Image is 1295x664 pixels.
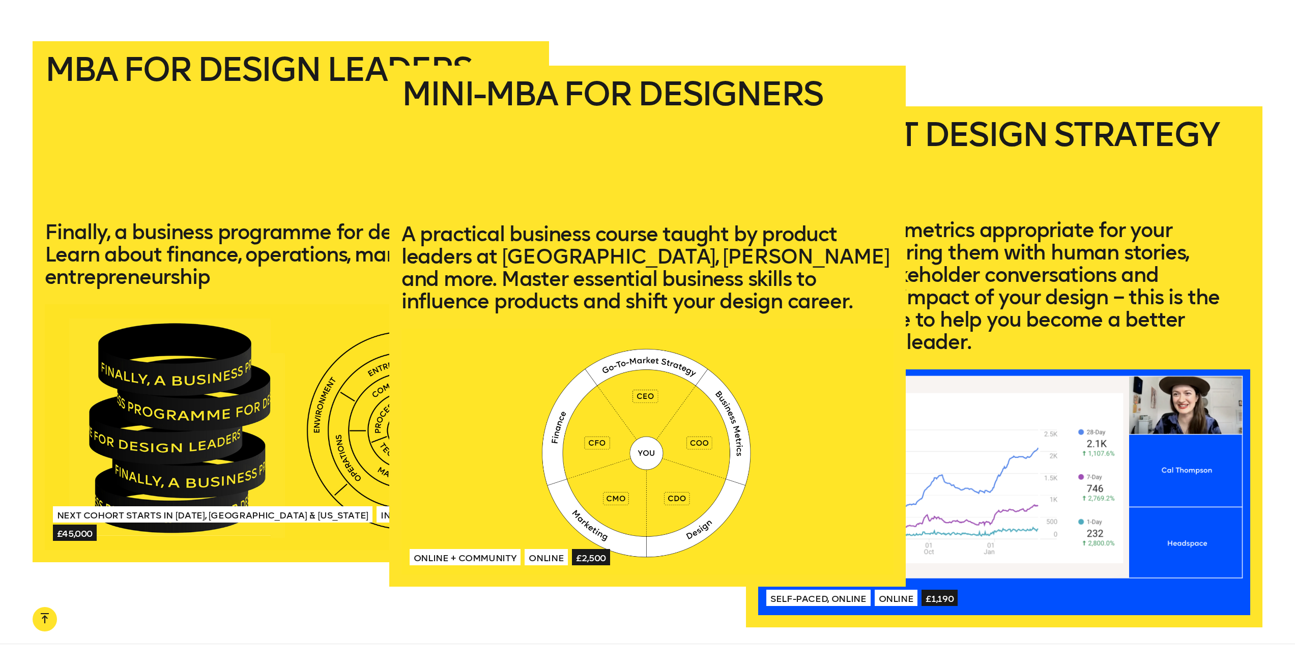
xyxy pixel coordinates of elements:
span: Online [875,590,918,606]
span: £2,500 [572,549,610,565]
span: £45,000 [53,525,97,541]
h2: Mini-MBA for Designers [401,78,894,206]
a: Product Design StrategyFrom choosing metrics appropriate for your business, anchoring them with h... [746,106,1262,627]
span: Self-paced, Online [766,590,871,606]
span: Online [525,549,568,565]
p: A practical business course taught by product leaders at [GEOGRAPHIC_DATA], [PERSON_NAME] and mor... [401,223,894,312]
h2: Product Design Strategy [758,119,1250,202]
h2: MBA for Design Leaders [45,53,537,204]
span: £1,190 [922,590,958,606]
a: MBA for Design LeadersFinally, a business programme for design leaders. Learn about finance, oper... [33,41,549,562]
span: Online + Community [410,549,521,565]
span: Next Cohort Starts in [DATE], [GEOGRAPHIC_DATA] & [US_STATE] [53,506,372,523]
a: Mini-MBA for DesignersA practical business course taught by product leaders at [GEOGRAPHIC_DATA],... [389,66,906,587]
span: In [GEOGRAPHIC_DATA] [377,506,496,523]
p: From choosing metrics appropriate for your business, anchoring them with human stories, facilitat... [758,219,1250,353]
p: Finally, a business programme for design leaders. Learn about finance, operations, management and... [45,221,537,288]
